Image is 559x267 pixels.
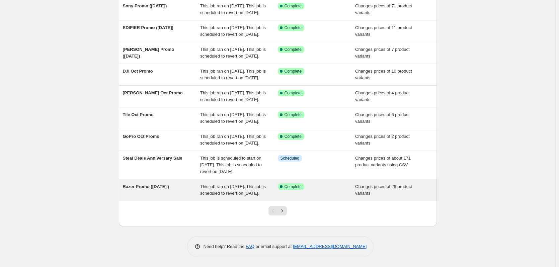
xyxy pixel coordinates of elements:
span: Changes prices of 6 product variants [355,112,410,124]
span: DJI Oct Promo [123,69,153,74]
span: or email support at [254,244,293,249]
span: EDIFIER Promo ([DATE]) [123,25,173,30]
span: Steal Deals Anniversary Sale [123,156,182,161]
span: Complete [285,25,302,30]
span: This job ran on [DATE]. This job is scheduled to revert on [DATE]. [200,25,266,37]
span: Complete [285,47,302,52]
span: Need help? Read the [204,244,246,249]
span: This job ran on [DATE]. This job is scheduled to revert on [DATE]. [200,112,266,124]
span: Complete [285,69,302,74]
span: This job ran on [DATE]. This job is scheduled to revert on [DATE]. [200,134,266,146]
span: This job ran on [DATE]. This job is scheduled to revert on [DATE]. [200,3,266,15]
span: Changes prices of 71 product variants [355,3,412,15]
span: Changes prices of about 171 product variants using CSV [355,156,411,167]
span: Complete [285,184,302,189]
span: Razer Promo ([DATE]') [123,184,169,189]
span: Complete [285,134,302,139]
span: This job ran on [DATE]. This job is scheduled to revert on [DATE]. [200,90,266,102]
span: Changes prices of 2 product variants [355,134,410,146]
span: Sony Promo ([DATE]) [123,3,167,8]
a: [EMAIL_ADDRESS][DOMAIN_NAME] [293,244,367,249]
span: This job is scheduled to start on [DATE]. This job is scheduled to revert on [DATE]. [200,156,262,174]
span: This job ran on [DATE]. This job is scheduled to revert on [DATE]. [200,184,266,196]
span: GoPro Oct Promo [123,134,160,139]
span: Complete [285,90,302,96]
span: [PERSON_NAME] Promo ([DATE]) [123,47,174,59]
span: This job ran on [DATE]. This job is scheduled to revert on [DATE]. [200,69,266,80]
span: Changes prices of 10 product variants [355,69,412,80]
span: Complete [285,112,302,117]
button: Next [277,206,287,215]
span: Changes prices of 26 product variants [355,184,412,196]
nav: Pagination [268,206,287,215]
a: FAQ [246,244,254,249]
span: Changes prices of 11 product variants [355,25,412,37]
span: [PERSON_NAME] Oct Promo [123,90,183,95]
span: This job ran on [DATE]. This job is scheduled to revert on [DATE]. [200,47,266,59]
span: Scheduled [281,156,300,161]
span: Tile Oct Promo [123,112,154,117]
span: Complete [285,3,302,9]
span: Changes prices of 7 product variants [355,47,410,59]
span: Changes prices of 4 product variants [355,90,410,102]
